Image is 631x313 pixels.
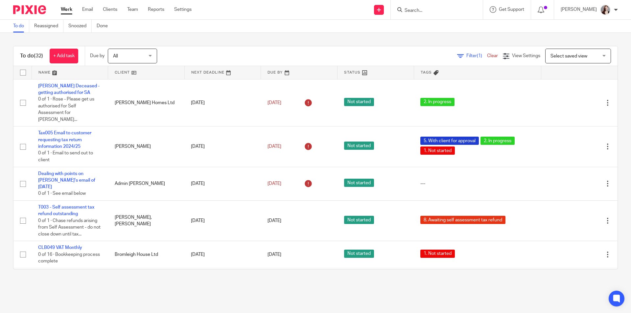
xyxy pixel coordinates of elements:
[268,252,281,257] span: [DATE]
[38,218,101,236] span: 0 of 1 · Chase refunds arising from Self Assessment - do not close down until tax...
[561,6,597,13] p: [PERSON_NAME]
[13,20,29,33] a: To do
[108,79,185,126] td: [PERSON_NAME] Homes Ltd
[38,191,86,196] span: 0 of 1 · See email below
[148,6,164,13] a: Reports
[344,179,374,187] span: Not started
[38,205,94,216] a: T003 - Self assessment tax refund outstanding
[108,126,185,167] td: [PERSON_NAME]
[34,20,63,33] a: Reassigned
[113,54,118,58] span: All
[420,137,479,145] span: 5. With client for approval
[68,20,92,33] a: Snoozed
[477,54,482,58] span: (1)
[480,137,515,145] span: 2. In progress
[512,54,540,58] span: View Settings
[268,144,281,149] span: [DATE]
[550,54,587,58] span: Select saved view
[344,250,374,258] span: Not started
[174,6,192,13] a: Settings
[420,146,455,155] span: 1. Not started
[421,71,432,74] span: Tags
[184,126,261,167] td: [DATE]
[184,201,261,241] td: [DATE]
[108,167,185,201] td: Admin [PERSON_NAME]
[499,7,524,12] span: Get Support
[184,167,261,201] td: [DATE]
[184,268,261,295] td: [DATE]
[420,180,534,187] div: ---
[344,98,374,106] span: Not started
[38,171,95,190] a: Dealing with points on [PERSON_NAME]'s email of [DATE]
[90,53,105,59] p: Due by
[13,5,46,14] img: Pixie
[61,6,72,13] a: Work
[184,241,261,268] td: [DATE]
[38,245,82,250] a: CLB049 VAT Monthly
[20,53,43,59] h1: To do
[344,142,374,150] span: Not started
[268,181,281,186] span: [DATE]
[38,131,91,149] a: Tax005 Email to customer requesting tax return information 2024/25
[108,201,185,241] td: [PERSON_NAME], [PERSON_NAME]
[268,218,281,223] span: [DATE]
[103,6,117,13] a: Clients
[50,49,78,63] a: + Add task
[127,6,138,13] a: Team
[97,20,113,33] a: Done
[420,98,455,106] span: 2. In progress
[184,79,261,126] td: [DATE]
[420,250,455,258] span: 1. Not started
[38,151,93,163] span: 0 of 1 · Email to send out to client
[108,268,185,295] td: Beachcomber Magazines Ltd
[34,53,43,58] span: (32)
[487,54,498,58] a: Clear
[38,97,94,122] span: 0 of 1 · Rose - Please get us authorised for Self Assessment for [PERSON_NAME]...
[466,54,487,58] span: Filter
[38,252,100,264] span: 0 of 16 · Bookkeeping process complete
[82,6,93,13] a: Email
[268,101,281,105] span: [DATE]
[600,5,611,15] img: High%20Res%20Andrew%20Price%20Accountants%20_Poppy%20Jakes%20Photography-3%20-%20Copy.jpg
[404,8,463,14] input: Search
[344,216,374,224] span: Not started
[420,216,505,224] span: 8. Awaiting self assessment tax refund
[108,241,185,268] td: Bromleigh House Ltd
[38,84,100,95] a: [PERSON_NAME] Deceased - getting authorised for SA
